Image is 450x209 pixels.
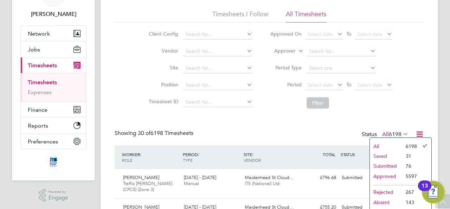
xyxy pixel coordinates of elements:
[183,80,252,90] input: Search for...
[370,141,402,151] li: All
[28,106,47,113] span: Finance
[402,197,417,207] li: 143
[138,130,193,137] span: 6198 Timesheets
[307,47,376,56] input: Search for...
[123,180,172,192] span: Traffic [PERSON_NAME] (CPCS) (Zone 3)
[183,47,252,56] input: Search for...
[120,148,181,166] div: WORKER
[28,138,58,145] span: Preferences
[344,80,353,89] span: To
[183,97,252,107] input: Search for...
[183,157,193,163] span: TYPE
[21,118,86,133] button: Reports
[21,42,86,57] button: Jobs
[184,174,216,180] span: [DATE] - [DATE]
[245,174,294,180] span: Maidenhead St Cloud…
[183,30,252,39] input: Search for...
[147,64,178,71] label: Site
[20,10,86,18] span: David Smith
[370,171,402,181] li: Approved
[252,152,253,157] span: /
[307,97,329,109] button: Filter
[362,130,410,140] div: Status
[270,31,302,37] label: Approved On
[28,30,50,37] span: Network
[49,156,58,168] img: itsconstruction-logo-retina.png
[21,26,86,41] button: Network
[39,189,69,202] a: Powered byEngage
[198,152,199,157] span: /
[339,148,375,161] div: STATUS
[20,156,86,168] a: Go to home page
[212,10,268,23] li: Timesheets I Follow
[138,130,150,137] span: 30 of
[402,151,417,161] li: 31
[370,197,402,207] li: Absent
[422,181,444,203] button: Open Resource Center, 13 new notifications
[123,174,159,180] span: [PERSON_NAME]
[344,29,353,38] span: To
[147,98,178,105] label: Timesheet ID
[389,131,401,138] span: 6198
[184,180,199,186] span: Manual
[242,148,303,166] div: SITE
[183,63,252,73] input: Search for...
[115,130,195,137] div: Showing
[323,152,335,157] span: TOTAL
[286,10,327,23] li: All Timesheets
[402,161,417,171] li: 76
[402,141,417,151] li: 6198
[21,134,86,149] button: Preferences
[308,82,333,88] span: Select date
[28,89,52,96] a: Expenses
[147,48,178,54] label: Vendor
[382,131,409,138] label: All
[370,187,402,197] li: Rejected
[28,62,57,69] span: Timesheets
[339,172,375,184] div: Submitted
[357,31,382,37] span: Select date
[370,161,402,171] li: Submitted
[270,64,302,71] label: Period Type
[147,31,178,37] label: Client Config
[357,82,382,88] span: Select date
[28,122,48,129] span: Reports
[308,31,333,37] span: Select date
[49,189,68,195] span: Powered by
[21,57,86,73] button: Timesheets
[140,152,141,157] span: /
[21,102,86,117] button: Finance
[21,73,86,102] div: Timesheets
[28,46,40,53] span: Jobs
[264,48,296,55] label: Approver
[244,157,261,163] span: VENDOR
[302,172,339,184] div: £796.68
[402,187,417,197] li: 267
[28,79,57,86] a: Timesheets
[181,148,242,166] div: PERIOD
[270,81,302,88] label: Period
[49,195,68,201] span: Engage
[122,157,133,163] span: ROLE
[147,81,178,88] label: Position
[307,63,376,73] input: Select one
[370,151,402,161] li: Saved
[422,186,428,195] div: 13
[402,171,417,181] li: 5597
[245,180,281,186] span: ITS (National) Ltd.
